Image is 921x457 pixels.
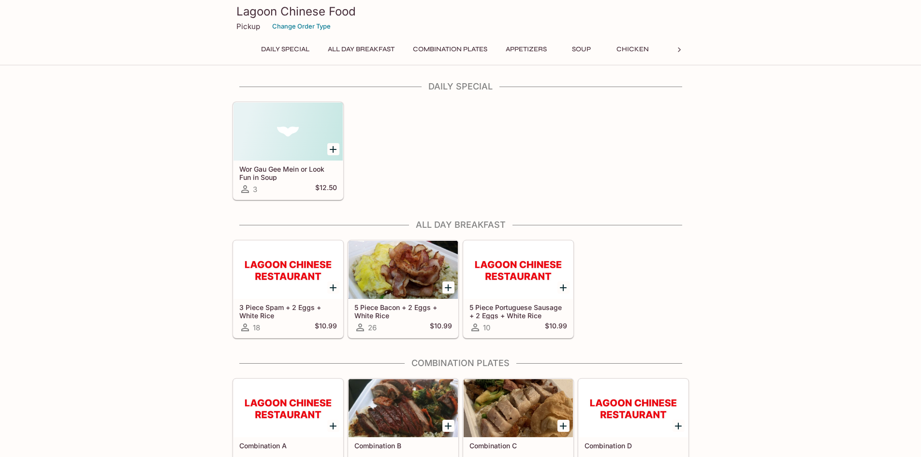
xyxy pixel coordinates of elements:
[233,81,689,92] h4: Daily Special
[579,379,688,437] div: Combination D
[253,323,260,332] span: 18
[408,43,493,56] button: Combination Plates
[442,420,454,432] button: Add Combination B
[463,240,573,338] a: 5 Piece Portuguese Sausage + 2 Eggs + White Rice10$10.99
[557,281,570,294] button: Add 5 Piece Portuguese Sausage + 2 Eggs + White Rice
[545,322,567,333] h5: $10.99
[233,240,343,338] a: 3 Piece Spam + 2 Eggs + White Rice18$10.99
[464,379,573,437] div: Combination C
[327,420,339,432] button: Add Combination A
[560,43,603,56] button: Soup
[354,442,452,450] h5: Combination B
[322,43,400,56] button: All Day Breakfast
[469,442,567,450] h5: Combination C
[234,379,343,437] div: Combination A
[469,303,567,319] h5: 5 Piece Portuguese Sausage + 2 Eggs + White Rice
[349,379,458,437] div: Combination B
[349,241,458,299] div: 5 Piece Bacon + 2 Eggs + White Rice
[442,281,454,294] button: Add 5 Piece Bacon + 2 Eggs + White Rice
[234,241,343,299] div: 3 Piece Spam + 2 Eggs + White Rice
[464,241,573,299] div: 5 Piece Portuguese Sausage + 2 Eggs + White Rice
[430,322,452,333] h5: $10.99
[557,420,570,432] button: Add Combination C
[354,303,452,319] h5: 5 Piece Bacon + 2 Eggs + White Rice
[585,442,682,450] h5: Combination D
[315,183,337,195] h5: $12.50
[327,143,339,155] button: Add Wor Gau Gee Mein or Look Fun in Soup
[611,43,655,56] button: Chicken
[315,322,337,333] h5: $10.99
[348,240,458,338] a: 5 Piece Bacon + 2 Eggs + White Rice26$10.99
[268,19,335,34] button: Change Order Type
[233,220,689,230] h4: All Day Breakfast
[236,22,260,31] p: Pickup
[239,442,337,450] h5: Combination A
[239,303,337,319] h5: 3 Piece Spam + 2 Eggs + White Rice
[662,43,706,56] button: Beef
[672,420,685,432] button: Add Combination D
[233,358,689,369] h4: Combination Plates
[234,103,343,161] div: Wor Gau Gee Mein or Look Fun in Soup
[239,165,337,181] h5: Wor Gau Gee Mein or Look Fun in Soup
[236,4,685,19] h3: Lagoon Chinese Food
[327,281,339,294] button: Add 3 Piece Spam + 2 Eggs + White Rice
[500,43,552,56] button: Appetizers
[483,323,490,332] span: 10
[368,323,377,332] span: 26
[256,43,315,56] button: Daily Special
[233,102,343,200] a: Wor Gau Gee Mein or Look Fun in Soup3$12.50
[253,185,257,194] span: 3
